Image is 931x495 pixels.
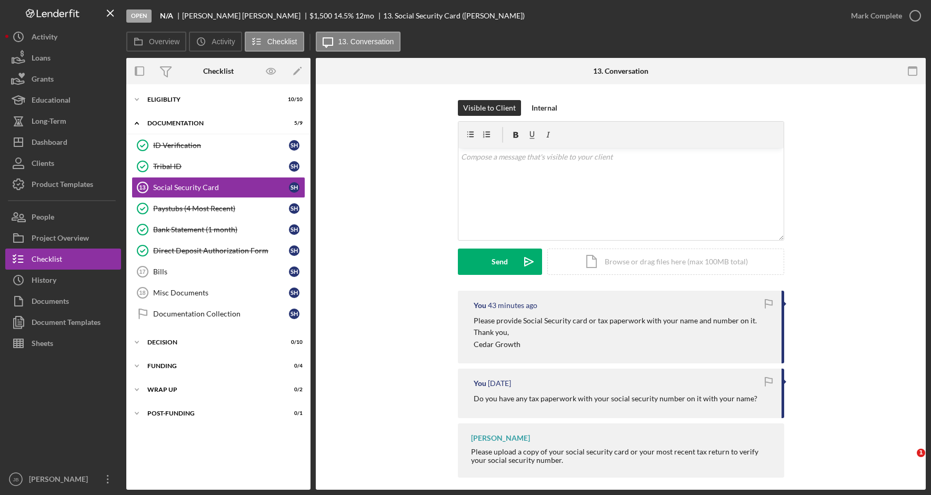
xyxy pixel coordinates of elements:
button: Dashboard [5,132,121,153]
a: Tribal IDSH [132,156,305,177]
div: Checklist [32,249,62,272]
div: Educational [32,90,71,113]
button: Mark Complete [840,5,926,26]
button: Activity [189,32,242,52]
a: Project Overview [5,227,121,249]
button: Overview [126,32,186,52]
a: Product Templates [5,174,121,195]
button: Activity [5,26,121,47]
a: Checklist [5,249,121,270]
a: Paystubs (4 Most Recent)SH [132,198,305,219]
div: You [474,301,486,310]
a: 18Misc DocumentsSH [132,282,305,303]
a: 13Social Security CardSH [132,177,305,198]
time: 2025-10-07 13:35 [488,301,537,310]
a: Documentation CollectionSH [132,303,305,324]
iframe: Intercom live chat [895,449,920,474]
p: Please provide Social Security card or tax paperwork with your name and number on it. [474,315,757,326]
button: Grants [5,68,121,90]
button: Sheets [5,333,121,354]
button: Long-Term [5,111,121,132]
div: 5 / 9 [284,120,303,126]
div: 0 / 4 [284,363,303,369]
div: [PERSON_NAME] [26,469,95,492]
button: Educational [5,90,121,111]
div: Bank Statement (1 month) [153,225,289,234]
button: People [5,206,121,227]
div: 14.5 % [334,12,354,20]
div: Sheets [32,333,53,357]
div: You [474,379,486,388]
div: Send [492,249,508,275]
a: ID VerificationSH [132,135,305,156]
button: Documents [5,291,121,312]
p: Thank you, [474,326,757,338]
div: [PERSON_NAME] [471,434,530,442]
button: Loans [5,47,121,68]
div: S H [289,140,299,151]
div: S H [289,288,299,298]
div: Funding [147,363,276,369]
div: Grants [32,68,54,92]
text: JB [13,477,18,482]
div: Project Overview [32,227,89,251]
p: Do you have any tax paperwork with your social security number on it with your name? [474,393,757,404]
div: Tribal ID [153,162,289,171]
a: Clients [5,153,121,174]
div: Social Security Card [153,183,289,192]
div: S H [289,224,299,235]
tspan: 18 [139,290,145,296]
button: Internal [526,100,563,116]
div: Wrap up [147,387,276,393]
a: Direct Deposit Authorization FormSH [132,240,305,261]
time: 2025-09-30 20:09 [488,379,511,388]
div: Direct Deposit Authorization Form [153,246,289,255]
div: Documentation [147,120,276,126]
p: Cedar Growth [474,339,757,350]
div: 12 mo [355,12,374,20]
div: Eligiblity [147,96,276,103]
button: Document Templates [5,312,121,333]
div: Long-Term [32,111,66,134]
span: 1 [917,449,925,457]
div: S H [289,245,299,256]
div: 0 / 1 [284,410,303,417]
div: Activity [32,26,57,50]
label: Checklist [267,37,297,46]
div: S H [289,161,299,172]
button: Send [458,249,542,275]
div: History [32,270,56,293]
div: 0 / 2 [284,387,303,393]
div: S H [289,203,299,214]
div: Decision [147,339,276,345]
div: 0 / 10 [284,339,303,345]
div: Internal [532,100,557,116]
div: Mark Complete [851,5,902,26]
label: Activity [212,37,235,46]
div: Paystubs (4 Most Recent) [153,204,289,213]
div: People [32,206,54,230]
div: Product Templates [32,174,93,197]
div: Documentation Collection [153,310,289,318]
button: JB[PERSON_NAME] [5,469,121,490]
button: Visible to Client [458,100,521,116]
button: History [5,270,121,291]
div: Bills [153,268,289,276]
div: ID Verification [153,141,289,150]
label: 13. Conversation [338,37,394,46]
div: S H [289,266,299,277]
span: $1,500 [309,11,332,20]
div: Open [126,9,152,23]
a: Bank Statement (1 month)SH [132,219,305,240]
div: Clients [32,153,54,176]
tspan: 13 [139,184,145,191]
